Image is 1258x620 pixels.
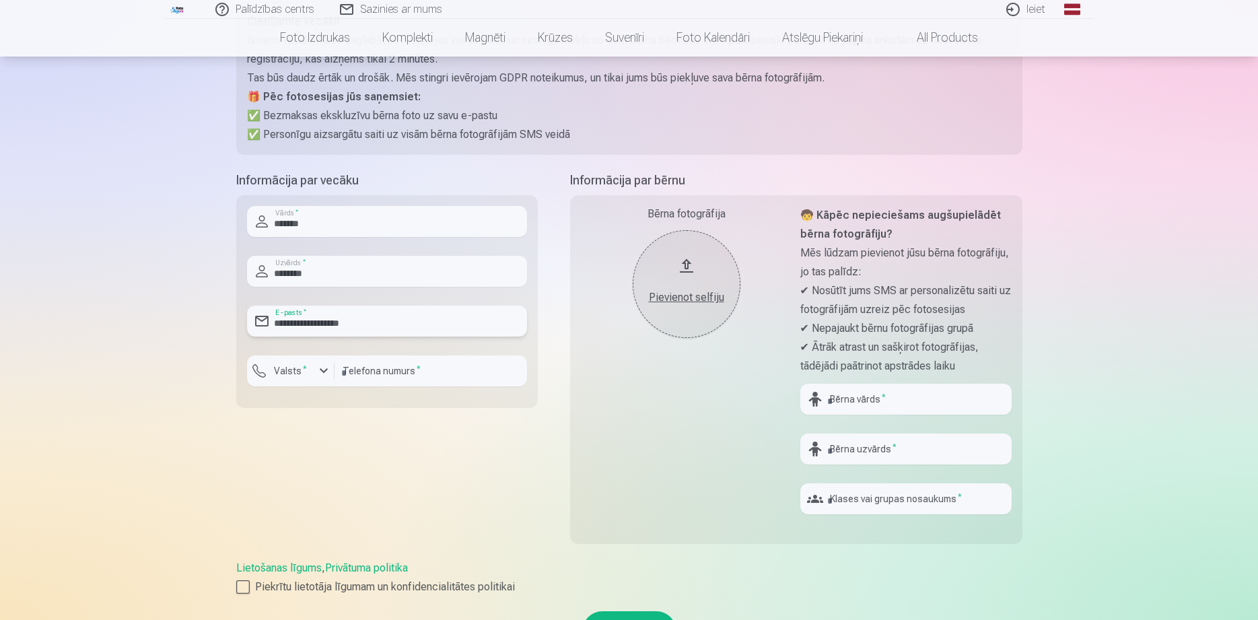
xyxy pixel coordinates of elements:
a: Suvenīri [589,19,660,57]
button: Pievienot selfiju [633,230,740,338]
label: Piekrītu lietotāja līgumam un konfidencialitātes politikai [236,579,1022,595]
p: ✔ Nosūtīt jums SMS ar personalizētu saiti uz fotogrāfijām uzreiz pēc fotosesijas [800,281,1012,319]
strong: 🧒 Kāpēc nepieciešams augšupielādēt bērna fotogrāfiju? [800,209,1001,240]
div: Bērna fotogrāfija [581,206,792,222]
a: Lietošanas līgums [236,561,322,574]
a: Atslēgu piekariņi [766,19,879,57]
a: Komplekti [366,19,449,57]
img: /fa1 [170,5,185,13]
a: Privātuma politika [325,561,408,574]
a: Foto kalendāri [660,19,766,57]
a: Krūzes [522,19,589,57]
strong: 🎁 Pēc fotosesijas jūs saņemsiet: [247,90,421,103]
a: Magnēti [449,19,522,57]
p: Tas būs daudz ērtāk un drošāk. Mēs stingri ievērojam GDPR noteikumus, un tikai jums būs piekļuve ... [247,69,1012,88]
h5: Informācija par vecāku [236,171,538,190]
p: ✅ Personīgu aizsargātu saiti uz visām bērna fotogrāfijām SMS veidā [247,125,1012,144]
h5: Informācija par bērnu [570,171,1022,190]
p: Mēs lūdzam pievienot jūsu bērna fotogrāfiju, jo tas palīdz: [800,244,1012,281]
div: Pievienot selfiju [646,289,727,306]
p: ✔ Nepajaukt bērnu fotogrāfijas grupā [800,319,1012,338]
a: All products [879,19,994,57]
p: ✔ Ātrāk atrast un sašķirot fotogrāfijas, tādējādi paātrinot apstrādes laiku [800,338,1012,376]
button: Valsts* [247,355,335,386]
div: , [236,560,1022,595]
label: Valsts [269,364,312,378]
a: Foto izdrukas [264,19,366,57]
p: ✅ Bezmaksas ekskluzīvu bērna foto uz savu e-pastu [247,106,1012,125]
